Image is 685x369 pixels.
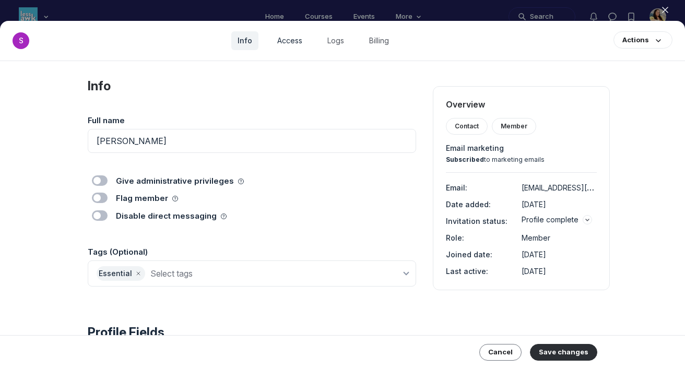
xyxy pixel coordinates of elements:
[88,324,416,341] h4: Profile Fields
[446,233,464,242] span: Role :
[116,210,227,222] span: Disable direct messaging
[522,233,550,242] span: Member
[401,268,411,279] button: cheveron-down
[522,267,546,276] span: [DATE]
[13,32,29,49] div: S
[501,122,527,130] span: Member
[150,266,401,281] input: Select tags
[522,250,546,259] span: [DATE]
[88,246,148,258] span: Tags (Optional)
[231,31,258,50] a: Info
[522,198,597,210] dd: Sep 22 2025
[455,122,479,130] span: Contact
[522,181,597,194] dd: spencerlane2929@gmail.com
[446,200,491,209] span: Date added :
[522,200,546,209] span: [DATE]
[99,268,132,279] span: Essential
[363,31,395,50] a: Billing
[116,193,178,205] span: Flag member
[622,35,649,45] div: Actions
[522,182,642,193] span: [EMAIL_ADDRESS][DOMAIN_NAME]
[88,115,125,127] span: Full name
[446,156,484,163] strong: Subscribed
[446,250,492,259] span: Joined date :
[613,31,672,49] button: Actions
[446,267,488,276] span: Last active :
[479,344,522,361] button: Cancel
[446,217,507,225] span: Invitation status :
[271,31,309,50] a: Access
[446,99,597,110] span: Overview
[116,175,244,187] span: Give administrative privileges
[446,156,597,164] div: to marketing emails
[446,143,597,153] span: Email marketing
[522,265,597,277] dd: Sep 23 2025
[530,344,597,361] button: Save changes
[88,78,416,94] h4: Info
[522,231,597,244] dd: Member
[522,215,592,225] button: Profile complete
[133,269,144,278] button: Remove [object Object]
[88,129,416,153] input: Full name
[321,31,350,50] a: Logs
[446,183,467,192] span: Email :
[522,248,597,260] dd: Sep 22 2025
[522,215,578,225] span: Profile complete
